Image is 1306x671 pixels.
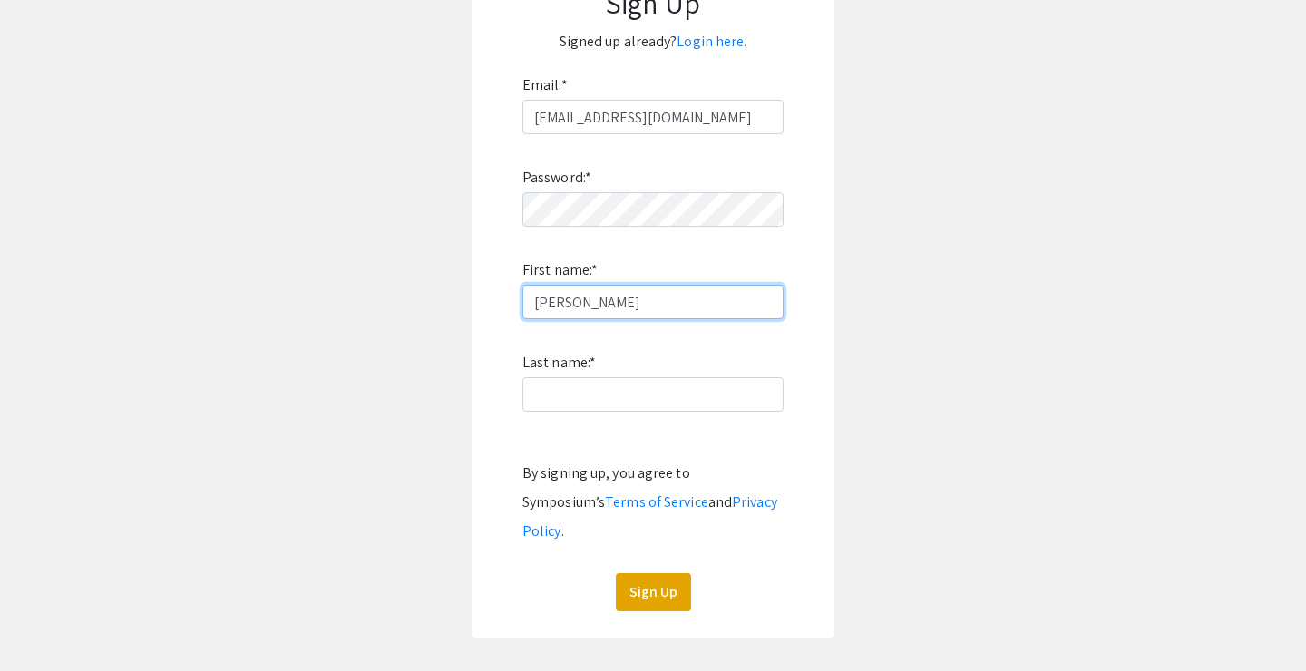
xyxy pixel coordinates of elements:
p: Signed up already? [490,27,816,56]
label: Password: [522,163,591,192]
a: Privacy Policy [522,492,777,540]
a: Terms of Service [605,492,708,511]
label: Email: [522,71,568,100]
label: First name: [522,256,598,285]
button: Sign Up [616,573,691,611]
div: By signing up, you agree to Symposium’s and . [522,459,784,546]
a: Login here. [677,32,746,51]
label: Last name: [522,348,596,377]
iframe: Chat [14,589,77,657]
